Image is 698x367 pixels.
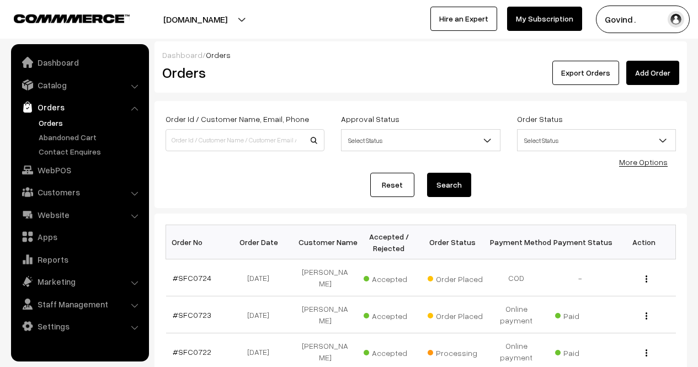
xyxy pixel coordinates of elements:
a: #SFC0722 [173,347,211,357]
button: Search [427,173,471,197]
label: Approval Status [341,113,399,125]
a: Reports [14,249,145,269]
a: Marketing [14,272,145,291]
th: Order No [166,225,230,259]
a: Add Order [626,61,679,85]
th: Accepted / Rejected [357,225,421,259]
a: COMMMERCE [14,11,110,24]
a: Orders [14,97,145,117]
span: Order Placed [428,307,483,322]
th: Action [612,225,676,259]
th: Order Status [421,225,485,259]
a: Staff Management [14,294,145,314]
a: Apps [14,227,145,247]
a: #SFC0724 [173,273,211,283]
th: Customer Name [294,225,358,259]
td: - [548,259,612,296]
span: Orders [206,50,231,60]
img: user [668,11,684,28]
span: Select Status [342,131,499,150]
button: Govind . [596,6,690,33]
span: Order Placed [428,270,483,285]
a: Reset [370,173,414,197]
td: [PERSON_NAME] [294,259,358,296]
td: Online payment [484,296,548,333]
td: COD [484,259,548,296]
h2: Orders [162,64,323,81]
div: / [162,49,679,61]
th: Order Date [230,225,294,259]
a: My Subscription [507,7,582,31]
span: Paid [555,344,610,359]
a: #SFC0723 [173,310,211,320]
td: [DATE] [230,296,294,333]
span: Select Status [518,131,675,150]
th: Payment Method [484,225,548,259]
span: Select Status [341,129,500,151]
a: Website [14,205,145,225]
a: Hire an Expert [430,7,497,31]
a: Contact Enquires [36,146,145,157]
span: Accepted [364,344,419,359]
span: Accepted [364,270,419,285]
a: Settings [14,316,145,336]
span: Processing [428,344,483,359]
img: Menu [646,349,647,357]
a: Abandoned Cart [36,131,145,143]
span: Paid [555,307,610,322]
button: [DOMAIN_NAME] [125,6,266,33]
label: Order Id / Customer Name, Email, Phone [166,113,309,125]
a: WebPOS [14,160,145,180]
a: More Options [619,157,668,167]
span: Accepted [364,307,419,322]
label: Order Status [517,113,563,125]
span: Select Status [517,129,676,151]
img: Menu [646,312,647,320]
img: COMMMERCE [14,14,130,23]
input: Order Id / Customer Name / Customer Email / Customer Phone [166,129,324,151]
a: Orders [36,117,145,129]
img: Menu [646,275,647,283]
a: Dashboard [14,52,145,72]
td: [PERSON_NAME] [294,296,358,333]
a: Customers [14,182,145,202]
td: [DATE] [230,259,294,296]
a: Catalog [14,75,145,95]
a: Dashboard [162,50,203,60]
th: Payment Status [548,225,612,259]
button: Export Orders [552,61,619,85]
